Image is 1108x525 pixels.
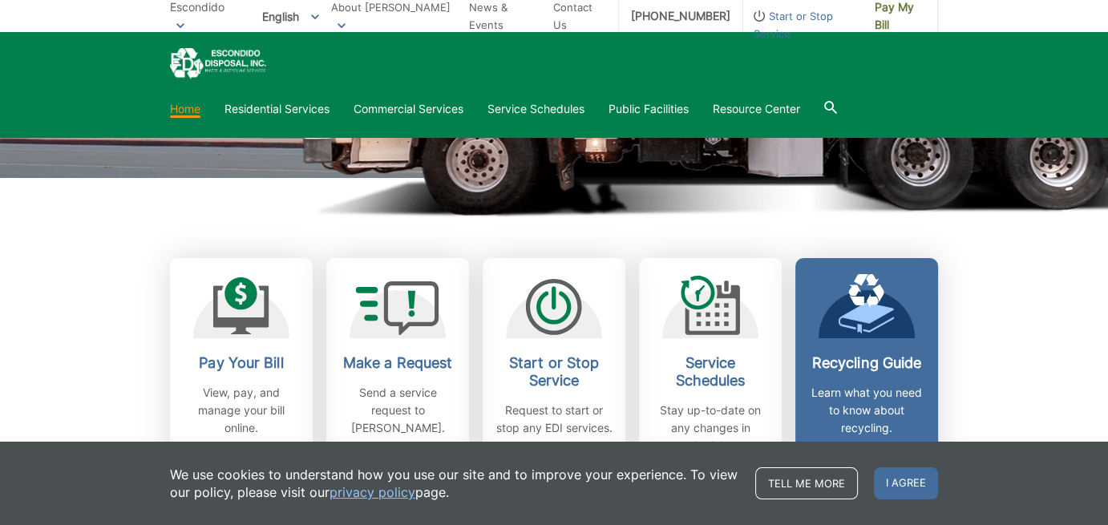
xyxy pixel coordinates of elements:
[330,483,415,501] a: privacy policy
[807,354,926,372] h2: Recycling Guide
[354,100,463,118] a: Commercial Services
[807,384,926,437] p: Learn what you need to know about recycling.
[639,258,782,470] a: Service Schedules Stay up-to-date on any changes in schedules.
[651,402,770,454] p: Stay up-to-date on any changes in schedules.
[250,3,331,30] span: English
[874,467,938,499] span: I agree
[495,402,613,437] p: Request to start or stop any EDI services.
[170,100,200,118] a: Home
[326,258,469,470] a: Make a Request Send a service request to [PERSON_NAME].
[182,354,301,372] h2: Pay Your Bill
[182,384,301,437] p: View, pay, and manage your bill online.
[651,354,770,390] h2: Service Schedules
[224,100,330,118] a: Residential Services
[487,100,584,118] a: Service Schedules
[170,466,739,501] p: We use cookies to understand how you use our site and to improve your experience. To view our pol...
[495,354,613,390] h2: Start or Stop Service
[713,100,800,118] a: Resource Center
[609,100,689,118] a: Public Facilities
[170,48,266,79] a: EDCD logo. Return to the homepage.
[338,354,457,372] h2: Make a Request
[795,258,938,470] a: Recycling Guide Learn what you need to know about recycling.
[338,384,457,437] p: Send a service request to [PERSON_NAME].
[170,258,313,470] a: Pay Your Bill View, pay, and manage your bill online.
[755,467,858,499] a: Tell me more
